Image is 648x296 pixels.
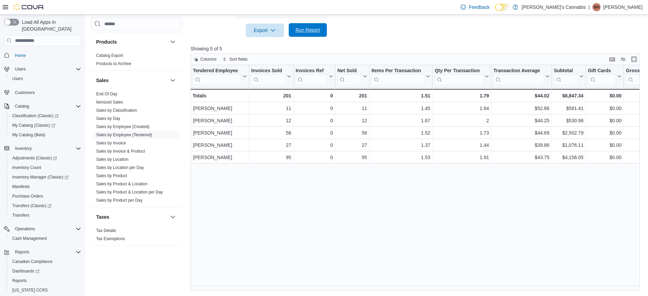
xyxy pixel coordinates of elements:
[12,213,29,218] span: Transfers
[250,24,280,37] span: Export
[337,68,361,85] div: Net Sold
[12,193,43,199] span: Purchase Orders
[371,92,430,100] div: 1.51
[251,154,291,162] div: 95
[608,55,616,63] button: Keyboard shortcuts
[96,173,127,178] span: Sales by Product
[296,68,327,85] div: Invoices Ref
[554,68,578,74] div: Subtotal
[251,141,291,150] div: 27
[588,92,621,100] div: $0.00
[96,77,167,84] button: Sales
[296,105,333,113] div: 0
[10,173,71,181] a: Inventory Manager (Classic)
[493,129,549,137] div: $44.69
[10,131,48,139] a: My Catalog (Beta)
[193,68,241,85] div: Tendered Employee
[96,38,117,45] h3: Products
[12,287,48,293] span: [US_STATE] CCRS
[7,201,84,211] a: Transfers (Classic)
[10,173,81,181] span: Inventory Manager (Classic)
[15,53,26,58] span: Home
[10,192,46,200] a: Purchase Orders
[588,141,621,150] div: $0.00
[371,68,425,85] div: Items Per Transaction
[229,57,247,62] span: Sort fields
[554,68,578,85] div: Subtotal
[337,117,367,125] div: 12
[458,0,492,14] a: Feedback
[15,226,35,232] span: Operations
[96,124,150,129] a: Sales by Employee (Created)
[12,89,37,97] a: Customers
[12,248,32,256] button: Reports
[10,154,60,162] a: Adjustments (Classic)
[469,4,489,11] span: Feedback
[19,19,81,32] span: Load All Apps in [GEOGRAPHIC_DATA]
[10,112,61,120] a: Classification (Classic)
[593,3,599,11] span: NH
[10,121,81,129] span: My Catalog (Classic)
[10,211,32,219] a: Transfers
[96,53,123,58] a: Catalog Export
[193,141,247,150] div: [PERSON_NAME]
[96,236,125,242] span: Tax Exemptions
[96,165,144,170] a: Sales by Location per Day
[96,61,131,66] a: Products to Archive
[251,68,291,85] button: Invoices Sold
[251,68,286,85] div: Invoices Sold
[588,68,621,85] button: Gift Cards
[96,190,163,194] a: Sales by Product & Location per Day
[15,66,26,72] span: Users
[371,68,425,74] div: Items Per Transaction
[10,112,81,120] span: Classification (Classic)
[220,55,250,63] button: Sort fields
[493,141,549,150] div: $39.86
[289,23,327,37] button: Run Report
[522,3,586,11] p: [PERSON_NAME]'s Cannabis
[1,50,84,60] button: Home
[10,267,81,275] span: Dashboards
[372,117,431,125] div: 1.67
[337,154,367,162] div: 95
[96,140,126,146] span: Sales by Invoice
[554,117,583,125] div: $530.98
[10,267,42,275] a: Dashboards
[96,149,145,154] a: Sales by Invoice & Product
[96,132,152,138] span: Sales by Employee (Tendered)
[10,202,54,210] a: Transfers (Classic)
[12,144,34,153] button: Inventory
[12,203,51,208] span: Transfers (Classic)
[12,236,47,241] span: Cash Management
[1,224,84,234] button: Operations
[337,129,367,137] div: 56
[96,124,150,129] span: Sales by Employee (Created)
[7,153,84,163] a: Adjustments (Classic)
[554,105,583,113] div: $581.41
[12,278,27,283] span: Reports
[7,182,84,191] button: Manifests
[7,121,84,130] a: My Catalog (Classic)
[96,91,117,97] span: End Of Day
[193,105,247,113] div: [PERSON_NAME]
[372,129,431,137] div: 1.52
[12,259,52,264] span: Canadian Compliance
[493,68,544,74] div: Transaction Average
[10,258,55,266] a: Canadian Compliance
[96,228,116,233] a: Tax Details
[554,141,583,150] div: $1,076.11
[435,68,483,74] div: Qty Per Transaction
[435,117,489,125] div: 2
[372,154,431,162] div: 1.53
[246,24,284,37] button: Export
[7,276,84,285] button: Reports
[200,57,216,62] span: Columns
[1,64,84,74] button: Users
[554,68,583,85] button: Subtotal
[10,202,81,210] span: Transfers (Classic)
[588,154,621,162] div: $0.00
[193,129,247,137] div: [PERSON_NAME]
